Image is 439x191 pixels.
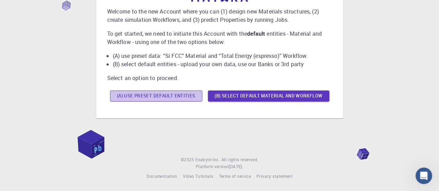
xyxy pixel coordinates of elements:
li: (B) select default entities - upload your own data, use our Banks or 3rd party [113,60,332,68]
iframe: Intercom live chat [415,167,432,184]
a: Documentation [146,173,177,180]
span: All rights reserved. [221,156,258,163]
span: Privacy statement [256,173,293,179]
a: [DATE]. [229,163,243,170]
a: Exabyte Inc. [195,156,220,163]
span: Terms of service [219,173,251,179]
p: Select an option to proceed. [107,74,332,82]
span: © 2025 [181,156,195,163]
li: (A) use preset data: “Si FCC” Material and “Total Energy (espresso)” Workflow. [113,52,332,60]
p: Welcome to the new Account where you can (1) design new Materials structures, (2) create simulati... [107,7,332,24]
b: default [247,30,265,37]
span: Documentation [146,173,177,179]
a: Privacy statement [256,173,293,180]
span: Exabyte Inc. [195,157,220,162]
button: (B) Select default material and workflow [208,90,329,102]
span: [DATE] . [229,164,243,169]
span: Platform version [196,163,229,170]
span: Suporte [14,5,39,11]
a: Terms of service [219,173,251,180]
a: Video Tutorials [183,173,213,180]
p: To get started, we need to initiate this Account with the entities - Material and Workflow - usin... [107,29,332,46]
button: (A) Use preset default entities [110,90,202,102]
span: Video Tutorials [183,173,213,179]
